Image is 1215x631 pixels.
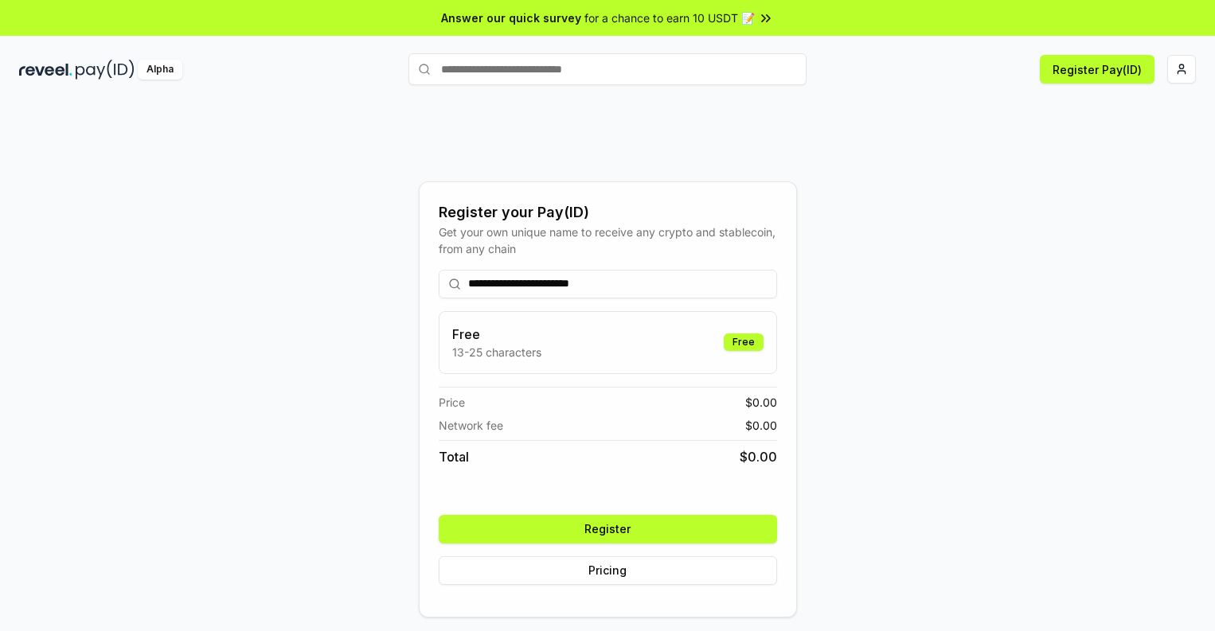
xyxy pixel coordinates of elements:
[740,447,777,466] span: $ 0.00
[441,10,581,26] span: Answer our quick survey
[439,515,777,543] button: Register
[745,394,777,411] span: $ 0.00
[584,10,755,26] span: for a chance to earn 10 USDT 📝
[439,224,777,257] div: Get your own unique name to receive any crypto and stablecoin, from any chain
[76,60,135,80] img: pay_id
[439,447,469,466] span: Total
[439,417,503,434] span: Network fee
[452,325,541,344] h3: Free
[724,333,764,351] div: Free
[439,394,465,411] span: Price
[439,556,777,585] button: Pricing
[745,417,777,434] span: $ 0.00
[452,344,541,360] p: 13-25 characters
[439,201,777,224] div: Register your Pay(ID)
[138,60,182,80] div: Alpha
[19,60,72,80] img: reveel_dark
[1040,55,1154,84] button: Register Pay(ID)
